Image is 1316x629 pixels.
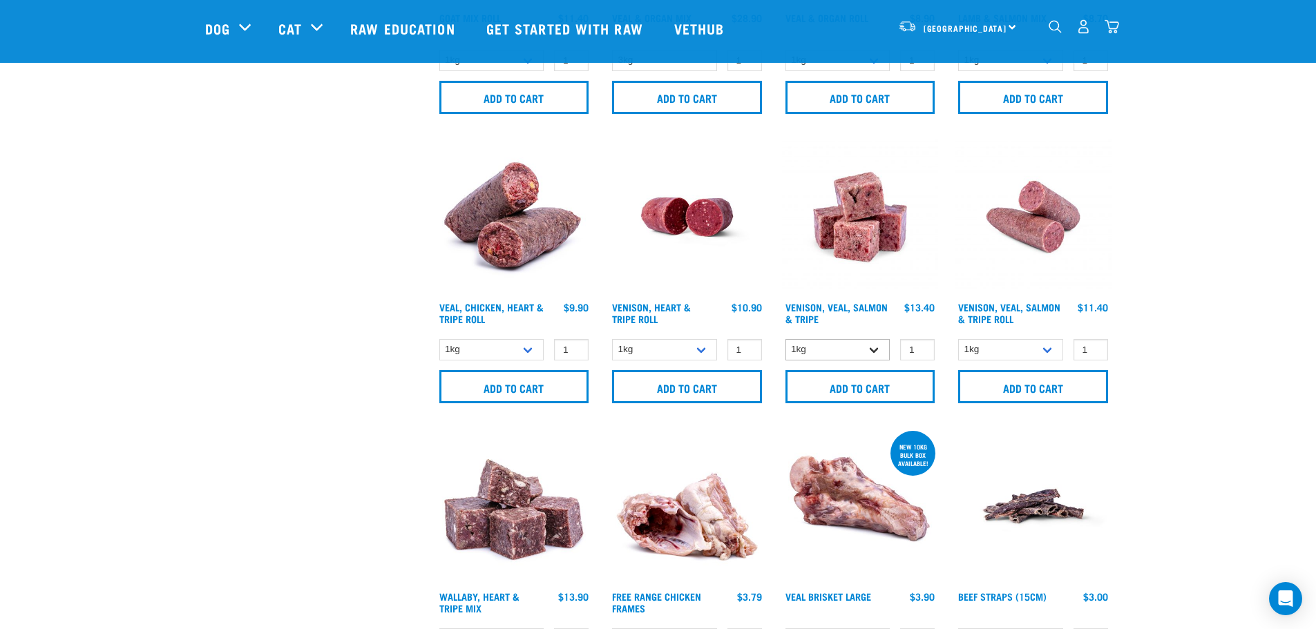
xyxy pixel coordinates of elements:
a: Venison, Veal, Salmon & Tripe [785,304,888,320]
input: Add to cart [439,81,589,114]
input: Add to cart [785,81,935,114]
div: new 10kg bulk box available! [890,436,935,474]
a: Venison, Veal, Salmon & Tripe Roll [958,304,1060,320]
a: Beef Straps (15cm) [958,594,1047,599]
div: $3.00 [1083,591,1108,602]
input: 1 [727,339,762,360]
input: Add to cart [439,370,589,403]
div: $13.90 [558,591,589,602]
div: $3.90 [910,591,935,602]
img: 1263 Chicken Organ Roll 02 [436,139,593,296]
a: Get started with Raw [473,1,660,56]
input: Add to cart [958,81,1108,114]
a: Raw Education [336,1,472,56]
a: Venison, Heart & Tripe Roll [612,304,691,320]
img: Raw Essentials Venison Heart & Tripe Hypoallergenic Raw Pet Food Bulk Roll Unwrapped [609,139,765,296]
div: Open Intercom Messenger [1269,582,1302,615]
a: Vethub [660,1,742,56]
a: Dog [205,18,230,39]
input: Add to cart [785,370,935,403]
input: 1 [900,339,935,360]
div: $9.90 [564,302,589,313]
img: Raw Essentials Beef Straps 15cm 6 Pack [955,428,1112,585]
img: home-icon-1@2x.png [1049,20,1062,33]
a: Free Range Chicken Frames [612,594,701,610]
img: Venison Veal Salmon Tripe 1651 [955,139,1112,296]
input: Add to cart [612,370,762,403]
img: 1174 Wallaby Heart Tripe Mix 01 [436,428,593,585]
input: 1 [554,339,589,360]
div: $3.79 [737,591,762,602]
div: $11.40 [1078,302,1108,313]
img: Venison Veal Salmon Tripe 1621 [782,139,939,296]
img: van-moving.png [898,20,917,32]
input: Add to cart [958,370,1108,403]
img: 1205 Veal Brisket 1pp 01 [782,428,939,585]
div: $13.40 [904,302,935,313]
img: home-icon@2x.png [1105,19,1119,34]
span: [GEOGRAPHIC_DATA] [924,26,1007,30]
input: Add to cart [612,81,762,114]
a: Cat [278,18,302,39]
img: user.png [1076,19,1091,34]
a: Veal Brisket Large [785,594,871,599]
a: Wallaby, Heart & Tripe Mix [439,594,519,610]
img: 1236 Chicken Frame Turks 01 [609,428,765,585]
input: 1 [1074,339,1108,360]
a: Veal, Chicken, Heart & Tripe Roll [439,304,544,320]
div: $10.90 [732,302,762,313]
